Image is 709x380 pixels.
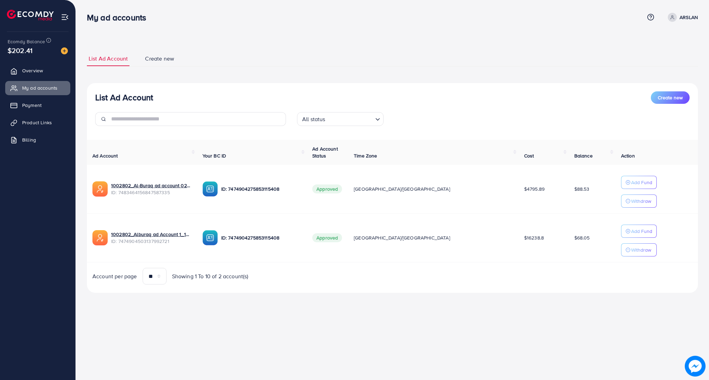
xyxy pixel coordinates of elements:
span: Approved [312,233,342,242]
span: $202.41 [8,45,33,55]
span: All status [301,114,327,124]
span: Ad Account Status [312,145,338,159]
span: $88.53 [574,186,590,192]
img: logo [7,10,54,20]
span: Billing [22,136,36,143]
img: ic-ba-acc.ded83a64.svg [203,230,218,245]
span: Cost [524,152,534,159]
span: [GEOGRAPHIC_DATA]/[GEOGRAPHIC_DATA] [354,234,450,241]
span: Create new [658,94,683,101]
button: Create new [651,91,690,104]
span: Time Zone [354,152,377,159]
p: Add Fund [631,227,652,235]
span: Balance [574,152,593,159]
span: Action [621,152,635,159]
span: Payment [22,102,42,109]
span: Showing 1 To 10 of 2 account(s) [172,272,249,280]
img: menu [61,13,69,21]
p: ID: 7474904275853115408 [221,185,302,193]
a: My ad accounts [5,81,70,95]
span: $16238.8 [524,234,544,241]
button: Add Fund [621,225,657,238]
img: ic-ads-acc.e4c84228.svg [92,181,108,197]
h3: List Ad Account [95,92,153,102]
span: Overview [22,67,43,74]
span: Account per page [92,272,137,280]
span: Product Links [22,119,52,126]
div: Search for option [297,112,384,126]
span: Ecomdy Balance [8,38,45,45]
a: Payment [5,98,70,112]
a: ARSLAN [665,13,698,22]
p: Withdraw [631,246,651,254]
h3: My ad accounts [87,12,152,22]
button: Withdraw [621,243,657,256]
img: image [61,47,68,54]
button: Withdraw [621,194,657,208]
img: image [685,356,705,376]
span: [GEOGRAPHIC_DATA]/[GEOGRAPHIC_DATA] [354,186,450,192]
p: Add Fund [631,178,652,187]
input: Search for option [327,113,373,124]
span: Your BC ID [203,152,226,159]
p: Withdraw [631,197,651,205]
button: Add Fund [621,176,657,189]
span: Create new [145,55,174,63]
img: ic-ads-acc.e4c84228.svg [92,230,108,245]
a: Overview [5,64,70,78]
span: $68.05 [574,234,590,241]
div: <span class='underline'>1002802_Alburaq ad Account 1_1740386843243</span></br>7474904503137992721 [111,231,191,245]
span: $4795.89 [524,186,545,192]
a: 1002802_Alburaq ad Account 1_1740386843243 [111,231,191,238]
span: My ad accounts [22,84,57,91]
a: Product Links [5,116,70,129]
span: ID: 7474904503137992721 [111,238,191,245]
a: 1002802_Al-Buraq ad account 02_1742380041767 [111,182,191,189]
span: Ad Account [92,152,118,159]
div: <span class='underline'>1002802_Al-Buraq ad account 02_1742380041767</span></br>7483464156847587335 [111,182,191,196]
p: ID: 7474904275853115408 [221,234,302,242]
p: ARSLAN [680,13,698,21]
img: ic-ba-acc.ded83a64.svg [203,181,218,197]
span: Approved [312,184,342,193]
a: Billing [5,133,70,147]
span: ID: 7483464156847587335 [111,189,191,196]
span: List Ad Account [89,55,128,63]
